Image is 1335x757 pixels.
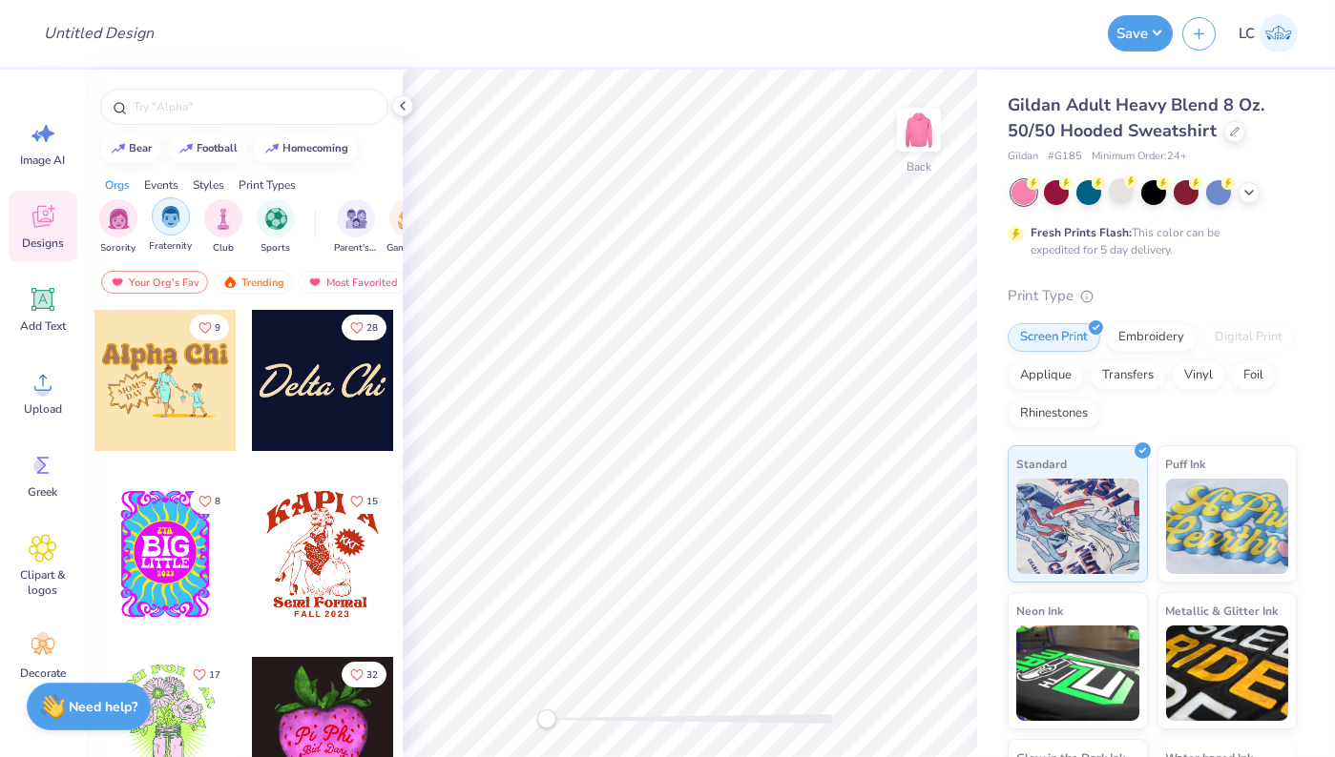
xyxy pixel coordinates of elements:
[222,276,238,289] img: trending.gif
[198,143,239,153] div: football
[209,670,220,680] span: 17
[342,662,386,687] button: Like
[1260,14,1298,52] img: Lauren Cohen
[99,199,137,256] div: filter for Sorority
[130,143,153,153] div: bear
[150,199,193,256] button: filter button
[1016,625,1139,721] img: Neon Ink
[366,670,378,680] span: 32
[215,323,220,333] span: 9
[1031,225,1132,240] strong: Fresh Prints Flash:
[21,153,66,168] span: Image AI
[254,134,358,163] button: homecoming
[1239,23,1255,45] span: LC
[1008,149,1038,165] span: Gildan
[204,199,242,256] button: filter button
[261,241,291,256] span: Sports
[342,315,386,340] button: Like
[160,206,181,228] img: Fraternity Image
[1031,224,1265,258] div: This color can be expedited for 5 day delivery.
[1166,454,1206,474] span: Puff Ink
[108,208,130,230] img: Sorority Image
[386,199,430,256] div: filter for Game Day
[29,484,58,500] span: Greek
[1106,323,1197,352] div: Embroidery
[184,662,229,687] button: Like
[537,709,556,728] div: Accessibility label
[1008,361,1084,390] div: Applique
[1048,149,1082,165] span: # G185
[299,271,407,294] div: Most Favorited
[1092,149,1187,165] span: Minimum Order: 24 +
[1016,454,1067,474] span: Standard
[168,134,247,163] button: football
[144,176,178,194] div: Events
[20,665,66,681] span: Decorate
[257,199,295,256] button: filter button
[334,241,378,256] span: Parent's Weekend
[398,208,420,230] img: Game Day Image
[214,271,293,294] div: Trending
[1231,361,1276,390] div: Foil
[1166,479,1289,574] img: Puff Ink
[105,176,130,194] div: Orgs
[1008,93,1264,142] span: Gildan Adult Heavy Blend 8 Oz. 50/50 Hooded Sweatshirt
[345,208,367,230] img: Parent's Weekend Image
[70,698,138,716] strong: Need help?
[1008,399,1100,428] div: Rhinestones
[1166,601,1279,621] span: Metallic & Glitter Ink
[150,197,193,254] div: filter for Fraternity
[239,176,296,194] div: Print Types
[265,208,287,230] img: Sports Image
[1230,14,1306,52] a: LC
[342,488,386,514] button: Like
[1016,601,1063,621] span: Neon Ink
[907,158,931,175] div: Back
[101,271,208,294] div: Your Org's Fav
[366,497,378,506] span: 15
[1166,625,1289,721] img: Metallic & Glitter Ink
[1172,361,1225,390] div: Vinyl
[213,241,234,256] span: Club
[111,143,126,154] img: trend_line.gif
[11,567,74,598] span: Clipart & logos
[1008,285,1297,307] div: Print Type
[386,199,430,256] button: filter button
[22,235,64,251] span: Designs
[257,199,295,256] div: filter for Sports
[1008,323,1100,352] div: Screen Print
[1016,479,1139,574] img: Standard
[1090,361,1166,390] div: Transfers
[110,276,125,289] img: most_fav.gif
[190,315,229,340] button: Like
[178,143,194,154] img: trend_line.gif
[193,176,224,194] div: Styles
[213,208,234,230] img: Club Image
[334,199,378,256] button: filter button
[100,134,161,163] button: bear
[307,276,323,289] img: most_fav.gif
[190,488,229,514] button: Like
[334,199,378,256] div: filter for Parent's Weekend
[29,14,169,52] input: Untitled Design
[150,239,193,254] span: Fraternity
[900,111,938,149] img: Back
[99,199,137,256] button: filter button
[132,97,376,116] input: Try "Alpha"
[264,143,280,154] img: trend_line.gif
[1108,15,1173,51] button: Save
[101,241,136,256] span: Sorority
[1202,323,1295,352] div: Digital Print
[20,318,66,334] span: Add Text
[386,241,430,256] span: Game Day
[366,323,378,333] span: 28
[24,401,62,417] span: Upload
[204,199,242,256] div: filter for Club
[215,497,220,506] span: 8
[283,143,349,153] div: homecoming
